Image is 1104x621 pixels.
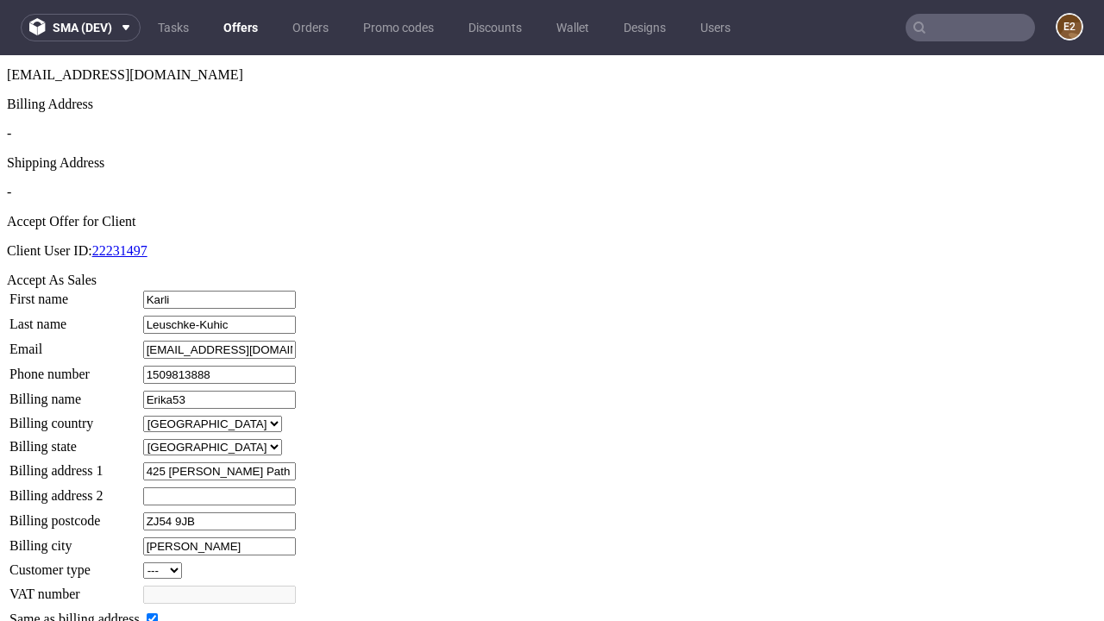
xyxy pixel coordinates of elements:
[9,431,141,451] td: Billing address 2
[53,22,112,34] span: sma (dev)
[7,100,1097,116] div: Shipping Address
[9,456,141,476] td: Billing postcode
[7,129,11,144] span: -
[1057,15,1082,39] figcaption: e2
[282,14,339,41] a: Orders
[147,14,199,41] a: Tasks
[9,285,141,304] td: Email
[7,12,243,27] span: [EMAIL_ADDRESS][DOMAIN_NAME]
[690,14,741,41] a: Users
[613,14,676,41] a: Designs
[7,41,1097,57] div: Billing Address
[458,14,532,41] a: Discounts
[9,335,141,354] td: Billing name
[9,235,141,254] td: First name
[7,188,1097,204] p: Client User ID:
[7,217,1097,233] div: Accept As Sales
[9,530,141,549] td: VAT number
[353,14,444,41] a: Promo codes
[9,383,141,401] td: Billing state
[546,14,599,41] a: Wallet
[9,406,141,426] td: Billing address 1
[9,506,141,524] td: Customer type
[9,481,141,501] td: Billing city
[7,71,11,85] span: -
[213,14,268,41] a: Offers
[9,260,141,279] td: Last name
[92,188,147,203] a: 22231497
[9,555,141,574] td: Same as billing address
[9,310,141,329] td: Phone number
[7,159,1097,174] div: Accept Offer for Client
[9,360,141,378] td: Billing country
[21,14,141,41] button: sma (dev)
